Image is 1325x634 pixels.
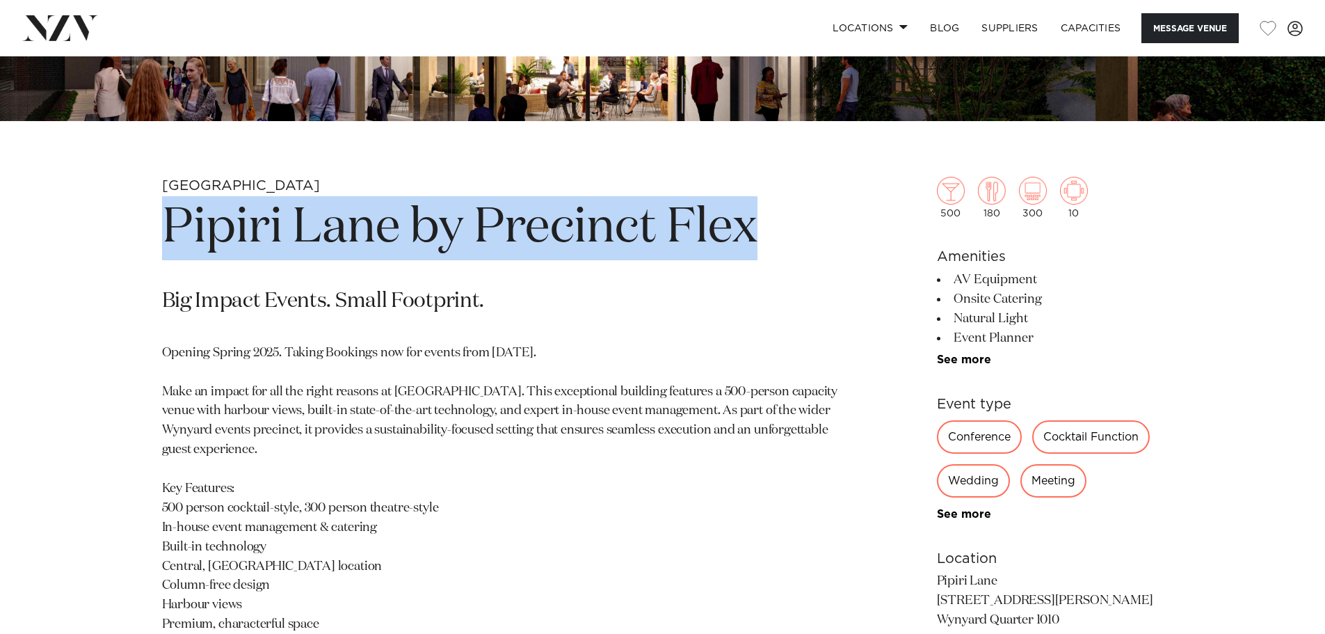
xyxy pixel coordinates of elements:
p: Big Impact Events. Small Footprint. [162,288,838,316]
li: AV Equipment [937,270,1164,290]
h6: Location [937,548,1164,569]
div: Meeting [1020,464,1086,498]
a: BLOG [919,13,970,43]
a: SUPPLIERS [970,13,1049,43]
div: 300 [1019,177,1047,219]
li: Event Planner [937,328,1164,348]
div: 180 [978,177,1006,219]
li: Natural Light [937,309,1164,328]
small: [GEOGRAPHIC_DATA] [162,179,320,193]
div: 10 [1060,177,1088,219]
div: 500 [937,177,965,219]
div: Conference [937,420,1022,454]
img: nzv-logo.png [22,15,98,40]
h1: Pipiri Lane by Precinct Flex [162,196,838,260]
button: Message Venue [1141,13,1239,43]
li: Onsite Catering [937,290,1164,309]
div: Wedding [937,464,1010,498]
h6: Amenities [937,246,1164,267]
a: Locations [821,13,919,43]
img: theatre.png [1019,177,1047,205]
img: meeting.png [1060,177,1088,205]
img: dining.png [978,177,1006,205]
div: Cocktail Function [1032,420,1150,454]
img: cocktail.png [937,177,965,205]
h6: Event type [937,394,1164,415]
a: Capacities [1050,13,1132,43]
